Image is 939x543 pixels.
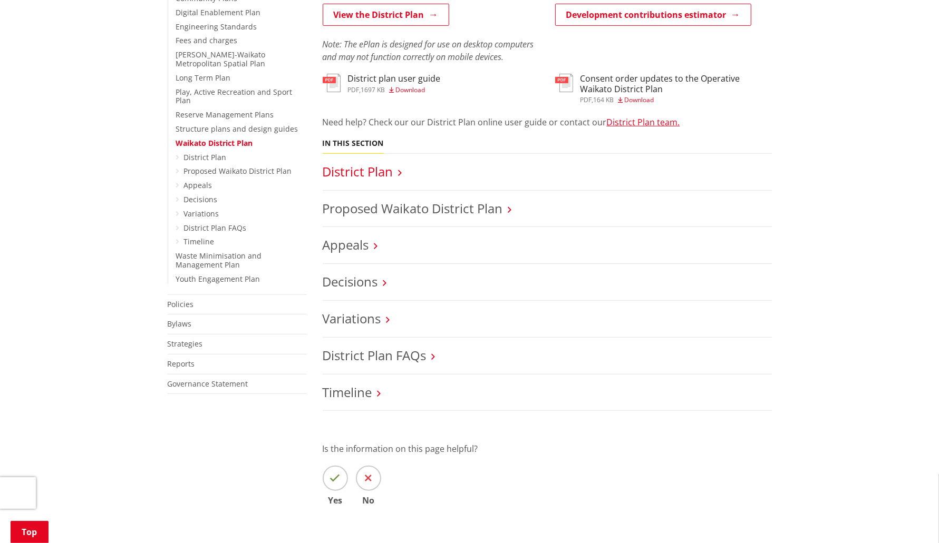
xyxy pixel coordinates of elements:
[323,116,772,129] p: Need help? Check our our District Plan online user guide or contact our
[323,139,384,148] h5: In this section
[555,74,772,103] a: Consent order updates to the Operative Waikato District Plan pdf,164 KB Download
[396,85,425,94] span: Download
[323,74,341,92] img: document-pdf.svg
[176,22,257,32] a: Engineering Standards
[168,359,195,369] a: Reports
[176,124,298,134] a: Structure plans and design guides
[176,110,274,120] a: Reserve Management Plans
[176,251,262,270] a: Waste Minimisation and Management Plan
[184,152,227,162] a: District Plan
[555,74,573,92] img: document-pdf.svg
[184,209,219,219] a: Variations
[176,87,293,106] a: Play, Active Recreation and Sport Plan
[323,496,348,505] span: Yes
[348,87,441,93] div: ,
[323,442,772,455] p: Is the information on this page helpful?
[348,85,360,94] span: pdf
[176,50,266,68] a: [PERSON_NAME]-Waikato Metropolitan Spatial Plan
[323,74,441,93] a: District plan user guide pdf,1697 KB Download
[323,236,369,253] a: Appeals
[323,4,449,26] a: View the District Plan
[11,521,49,543] a: Top
[184,236,215,246] a: Timeline
[168,319,192,329] a: Bylaws
[580,74,772,94] h3: Consent order updates to the Operative Waikato District Plan
[890,499,928,537] iframe: Messenger Launcher
[580,95,592,104] span: pdf
[323,273,378,290] a: Decisions
[176,138,253,148] a: Waikato District Plan
[184,223,247,233] a: District Plan FAQs
[594,95,614,104] span: 164 KB
[184,166,292,176] a: Proposed Waikato District Plan
[356,496,381,505] span: No
[168,299,194,309] a: Policies
[168,339,203,349] a: Strategies
[323,383,372,401] a: Timeline
[176,274,260,284] a: Youth Engagement Plan
[184,180,212,190] a: Appeals
[361,85,385,94] span: 1697 KB
[555,4,751,26] a: Development contributions estimator
[168,379,248,389] a: Governance Statement
[184,194,218,204] a: Decisions
[348,74,441,84] h3: District plan user guide
[323,310,381,327] a: Variations
[176,73,231,83] a: Long Term Plan
[580,97,772,103] div: ,
[323,347,427,364] a: District Plan FAQs
[323,38,534,63] em: Note: The ePlan is designed for use on desktop computers and may not function correctly on mobile...
[625,95,654,104] span: Download
[176,7,261,17] a: Digital Enablement Plan
[607,116,680,128] a: District Plan team.
[176,35,238,45] a: Fees and charges
[323,163,393,180] a: District Plan
[323,200,503,217] a: Proposed Waikato District Plan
